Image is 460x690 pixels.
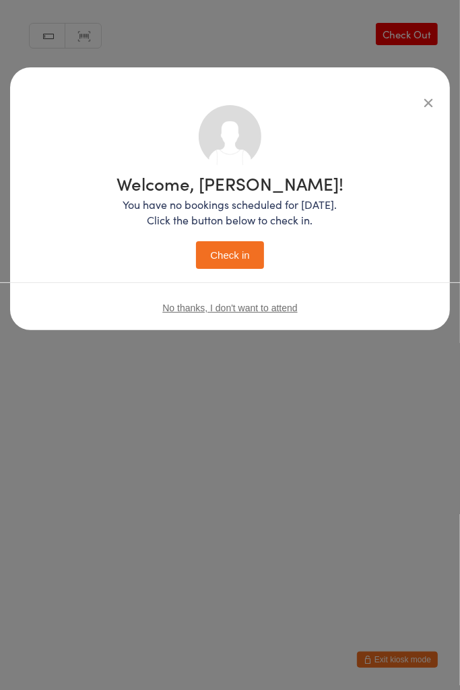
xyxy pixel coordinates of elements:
[117,175,343,192] h1: Welcome, [PERSON_NAME]!
[117,197,343,228] p: You have no bookings scheduled for [DATE]. Click the button below to check in.
[199,105,261,168] img: no_photo.png
[196,241,263,269] button: Check in
[162,303,297,313] button: No thanks, I don't want to attend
